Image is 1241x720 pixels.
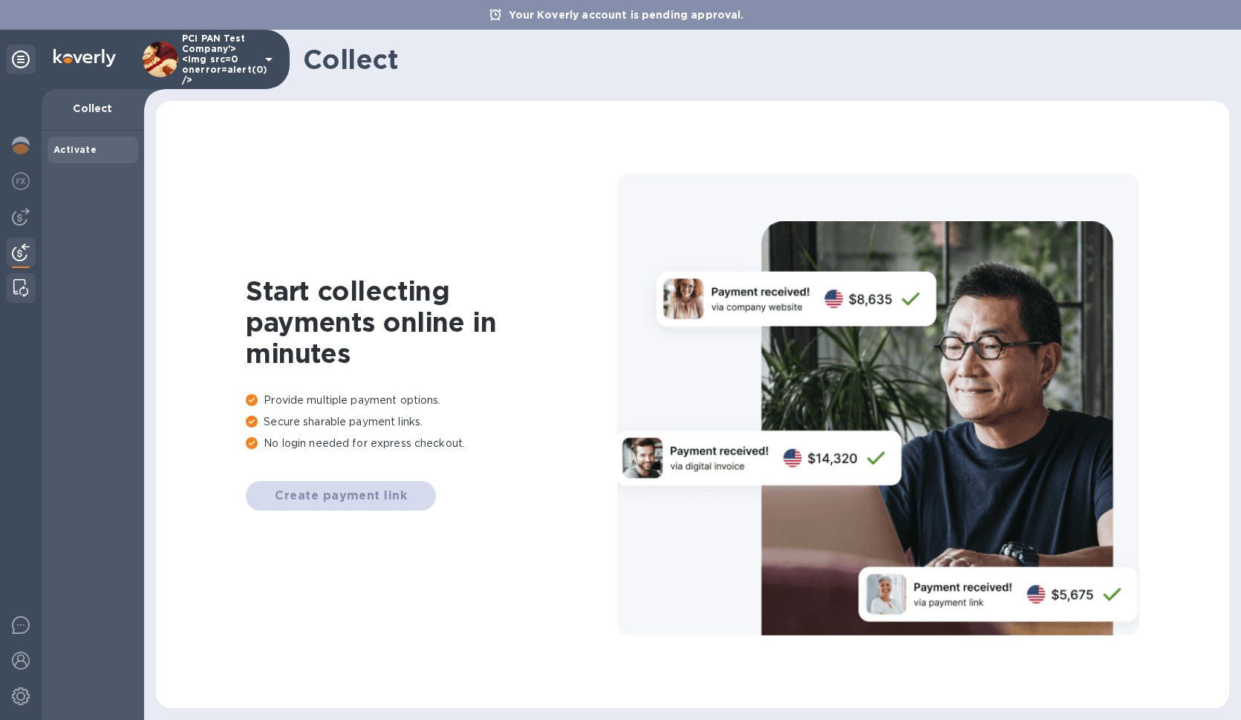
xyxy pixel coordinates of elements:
[246,414,617,430] p: Secure sharable payment links.
[303,44,1217,75] h1: Collect
[501,7,751,22] p: Your Koverly account is pending approval.
[53,49,116,67] img: Logo
[246,275,617,369] h1: Start collecting payments online in minutes
[182,33,256,85] p: PCI PAN Test Company'><img src=0 onerror=alert(0) />
[246,436,617,451] p: No login needed for express checkout.
[53,144,97,155] b: Activate
[6,45,36,74] div: Unpin categories
[12,172,30,190] img: Foreign exchange
[246,393,617,408] p: Provide multiple payment options.
[53,101,132,116] p: Collect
